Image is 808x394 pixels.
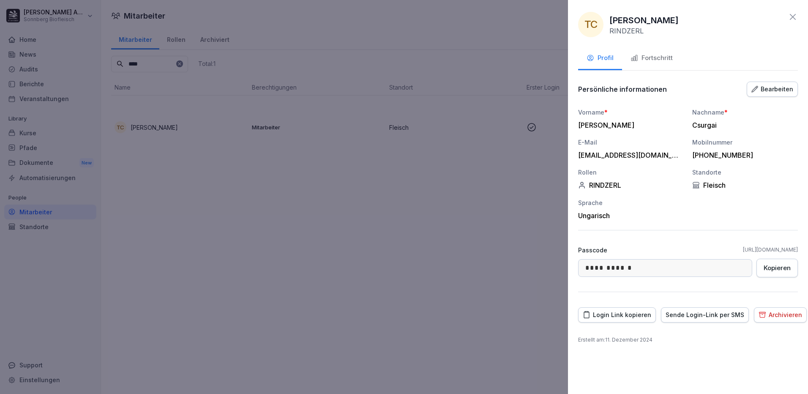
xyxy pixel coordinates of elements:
[583,310,651,320] div: Login Link kopieren
[578,336,798,344] p: Erstellt am : 11. Dezember 2024
[692,138,798,147] div: Mobilnummer
[759,310,802,320] div: Archivieren
[692,108,798,117] div: Nachname
[747,82,798,97] button: Bearbeiten
[578,85,667,93] p: Persönliche informationen
[692,168,798,177] div: Standorte
[578,198,684,207] div: Sprache
[578,47,622,70] button: Profil
[578,12,603,37] div: TC
[587,53,614,63] div: Profil
[578,246,607,254] p: Passcode
[609,27,644,35] p: RINDZERL
[764,263,791,273] div: Kopieren
[743,246,798,254] a: [URL][DOMAIN_NAME]
[631,53,673,63] div: Fortschritt
[578,151,680,159] div: [EMAIL_ADDRESS][DOMAIN_NAME]
[578,211,684,220] div: Ungarisch
[622,47,681,70] button: Fortschritt
[578,138,684,147] div: E-Mail
[692,121,794,129] div: Csurgai
[609,14,679,27] p: [PERSON_NAME]
[578,181,684,189] div: RINDZERL
[754,307,807,323] button: Archivieren
[751,85,793,94] div: Bearbeiten
[578,168,684,177] div: Rollen
[692,151,794,159] div: [PHONE_NUMBER]
[578,307,656,323] button: Login Link kopieren
[578,121,680,129] div: [PERSON_NAME]
[578,108,684,117] div: Vorname
[692,181,798,189] div: Fleisch
[756,259,798,277] button: Kopieren
[661,307,749,323] button: Sende Login-Link per SMS
[666,310,744,320] div: Sende Login-Link per SMS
